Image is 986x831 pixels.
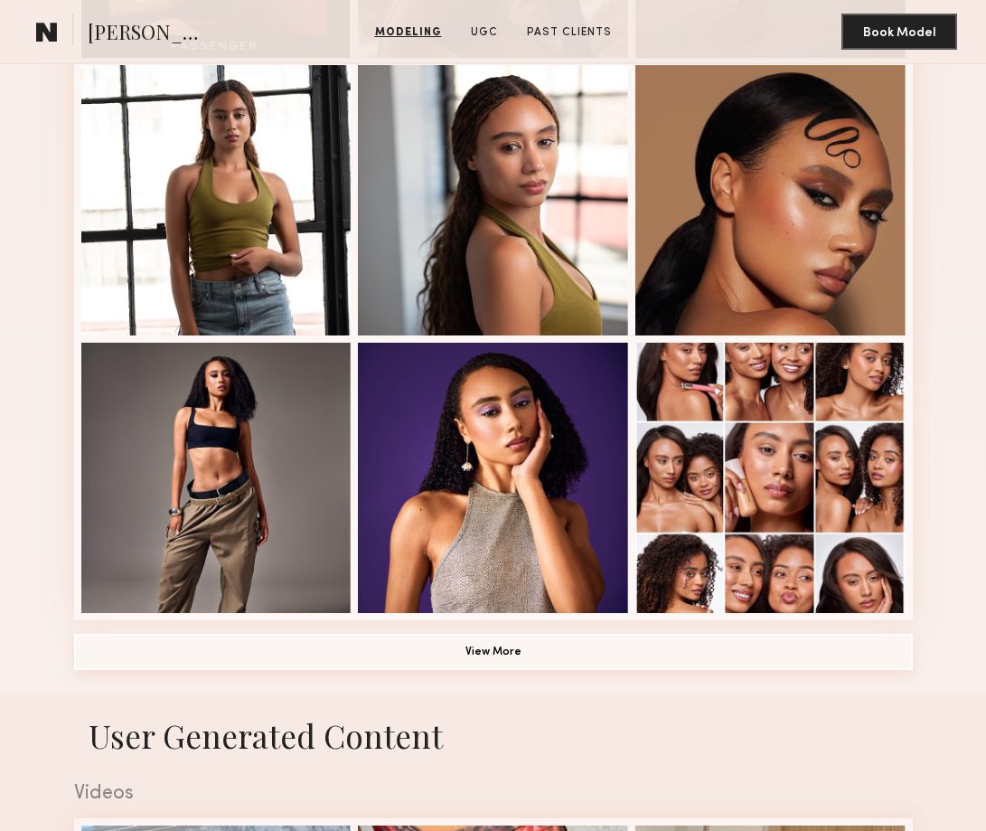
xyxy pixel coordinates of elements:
div: Videos [74,784,913,804]
a: Past Clients [520,24,619,41]
h1: User Generated Content [60,714,927,757]
button: View More [74,634,913,670]
a: UGC [464,24,505,41]
span: [PERSON_NAME] [88,18,213,50]
a: Book Model [841,24,957,39]
a: Modeling [368,24,449,41]
button: Book Model [841,14,957,50]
